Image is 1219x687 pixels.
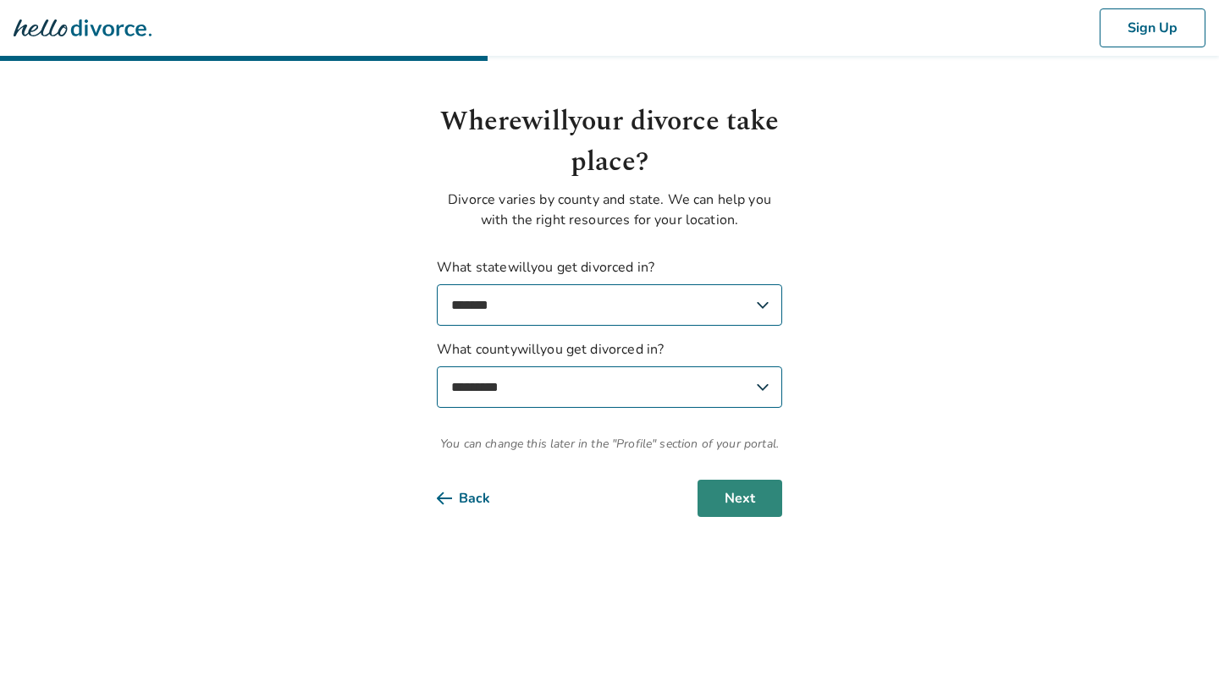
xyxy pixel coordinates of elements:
[1100,8,1205,47] button: Sign Up
[437,102,782,183] h1: Where will your divorce take place?
[698,480,782,517] button: Next
[437,480,517,517] button: Back
[437,366,782,408] select: What countywillyou get divorced in?
[1134,606,1219,687] iframe: Chat Widget
[437,190,782,230] p: Divorce varies by county and state. We can help you with the right resources for your location.
[437,284,782,326] select: What statewillyou get divorced in?
[437,257,782,326] label: What state will you get divorced in?
[437,435,782,453] span: You can change this later in the "Profile" section of your portal.
[437,339,782,408] label: What county will you get divorced in?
